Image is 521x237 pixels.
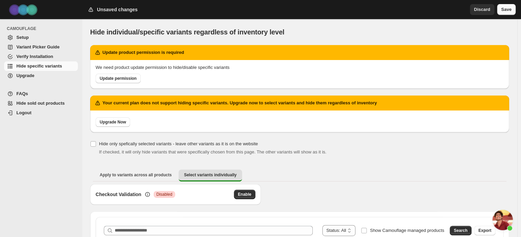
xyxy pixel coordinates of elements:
[4,42,78,52] a: Variant Picker Guide
[97,6,138,13] h2: Unsaved changes
[100,76,137,81] span: Update permission
[478,228,491,233] span: Export
[16,44,59,49] span: Variant Picker Guide
[4,108,78,118] a: Logout
[16,73,34,78] span: Upgrade
[16,63,62,69] span: Hide specific variants
[497,4,516,15] button: Save
[4,71,78,80] a: Upgrade
[501,6,511,13] span: Save
[474,226,495,235] button: Export
[102,49,184,56] h2: Update product permission is required
[238,192,251,197] span: Enable
[96,65,229,70] span: We need product update permission to hide/disable specific variants
[102,100,377,106] h2: Your current plan does not support hiding specific variants. Upgrade now to select variants and h...
[450,226,471,235] button: Search
[16,35,29,40] span: Setup
[96,74,141,83] a: Update permission
[16,54,53,59] span: Verify Installation
[234,190,255,199] button: Enable
[100,172,172,178] span: Apply to variants across all products
[4,89,78,99] a: FAQs
[454,228,467,233] span: Search
[370,228,444,233] span: Show Camouflage managed products
[96,117,130,127] a: Upgrade Now
[16,101,65,106] span: Hide sold out products
[184,172,237,178] span: Select variants individually
[16,110,31,115] span: Logout
[16,91,28,96] span: FAQs
[4,52,78,61] a: Verify Installation
[4,99,78,108] a: Hide sold out products
[474,6,490,13] span: Discard
[156,192,172,197] span: Disabled
[100,119,126,125] span: Upgrade Now
[4,33,78,42] a: Setup
[4,61,78,71] a: Hide specific variants
[94,169,177,180] button: Apply to variants across all products
[470,4,494,15] button: Discard
[99,149,326,154] span: If checked, it will only hide variants that were specifically chosen from this page. The other va...
[90,28,284,36] span: Hide individual/specific variants regardless of inventory level
[7,26,79,31] span: CAMOUFLAGE
[179,169,242,181] button: Select variants individually
[492,210,513,230] div: Open chat
[99,141,258,146] span: Hide only spefically selected variants - leave other variants as it is on the website
[96,191,141,198] h3: Checkout Validation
